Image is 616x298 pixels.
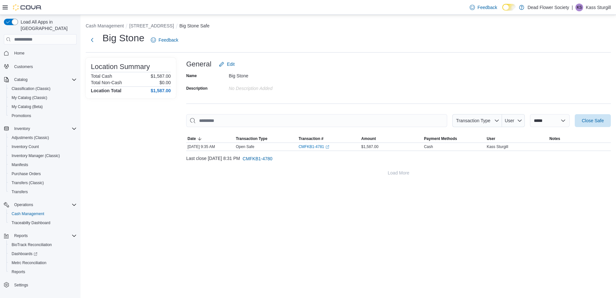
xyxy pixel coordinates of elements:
button: Classification (Classic) [6,84,79,93]
button: Transaction Type [235,135,297,143]
span: Transaction Type [456,118,490,123]
span: Feedback [477,4,497,11]
div: No Description added [229,83,315,91]
span: Catalog [12,76,77,84]
p: $1,587.00 [151,74,171,79]
div: [DATE] 9:35 AM [186,143,235,151]
h6: Total Non-Cash [91,80,122,85]
span: Transfers (Classic) [9,179,77,187]
button: My Catalog (Classic) [6,93,79,102]
span: Operations [12,201,77,209]
span: Metrc Reconciliation [9,259,77,267]
button: Purchase Orders [6,169,79,178]
button: Amount [360,135,423,143]
button: Close Safe [575,114,611,127]
span: Traceabilty Dashboard [12,220,50,225]
button: Edit [217,58,237,71]
button: Load More [186,166,611,179]
span: BioTrack Reconciliation [9,241,77,249]
a: Inventory Count [9,143,42,151]
p: $0.00 [159,80,171,85]
a: Dashboards [9,250,40,258]
a: Manifests [9,161,31,169]
a: Transfers [9,188,30,196]
img: Cova [13,4,42,11]
span: Reports [12,232,77,240]
a: My Catalog (Classic) [9,94,50,102]
button: CMFKB1-4780 [240,152,275,165]
a: Promotions [9,112,34,120]
button: Catalog [12,76,30,84]
a: Inventory Manager (Classic) [9,152,63,160]
span: Promotions [12,113,31,118]
a: Traceabilty Dashboard [9,219,53,227]
span: My Catalog (Classic) [9,94,77,102]
span: Inventory Manager (Classic) [12,153,60,158]
span: Reports [12,269,25,274]
span: Traceabilty Dashboard [9,219,77,227]
h6: Total Cash [91,74,112,79]
button: Catalog [1,75,79,84]
input: This is a search bar. As you type, the results lower in the page will automatically filter. [186,114,447,127]
button: Home [1,48,79,58]
a: CMFKB1-4781External link [299,144,329,149]
button: Inventory Manager (Classic) [6,151,79,160]
button: Promotions [6,111,79,120]
svg: External link [325,145,329,149]
span: Inventory Count [9,143,77,151]
button: Cash Management [6,209,79,218]
span: Inventory Manager (Classic) [9,152,77,160]
a: Purchase Orders [9,170,43,178]
button: Inventory [12,125,33,133]
a: Reports [9,268,28,276]
button: Operations [1,200,79,209]
span: Reports [9,268,77,276]
p: | [572,4,573,11]
h3: General [186,60,211,68]
span: Dashboards [12,251,37,256]
button: [STREET_ADDRESS] [129,23,174,28]
button: Inventory [1,124,79,133]
label: Description [186,86,207,91]
span: Operations [14,202,33,207]
span: Amount [361,136,376,141]
span: My Catalog (Classic) [12,95,47,100]
button: Notes [548,135,611,143]
button: My Catalog (Beta) [6,102,79,111]
a: Home [12,49,27,57]
span: Transfers (Classic) [12,180,44,185]
button: Transfers [6,187,79,196]
span: Customers [14,64,33,69]
button: Inventory Count [6,142,79,151]
span: Purchase Orders [12,171,41,176]
button: Metrc Reconciliation [6,258,79,267]
span: Settings [14,283,28,288]
span: Classification (Classic) [12,86,51,91]
span: $1,587.00 [361,144,378,149]
button: Customers [1,62,79,71]
span: Dashboards [9,250,77,258]
span: Manifests [9,161,77,169]
h4: Location Total [91,88,121,93]
button: Settings [1,280,79,290]
a: Feedback [148,34,181,46]
span: Purchase Orders [9,170,77,178]
button: Reports [12,232,30,240]
span: Settings [12,281,77,289]
button: Next [86,34,99,46]
button: Payment Methods [423,135,486,143]
span: BioTrack Reconciliation [12,242,52,247]
span: Home [14,51,24,56]
span: Inventory [14,126,30,131]
button: Cash Management [86,23,124,28]
p: Kass Sturgill [586,4,611,11]
div: Kass Sturgill [575,4,583,11]
span: KS [577,4,582,11]
label: Name [186,73,197,78]
nav: An example of EuiBreadcrumbs [86,23,611,30]
span: Transfers [12,189,28,194]
span: Edit [227,61,235,67]
h3: Location Summary [91,63,150,71]
button: Reports [6,267,79,276]
span: Catalog [14,77,27,82]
